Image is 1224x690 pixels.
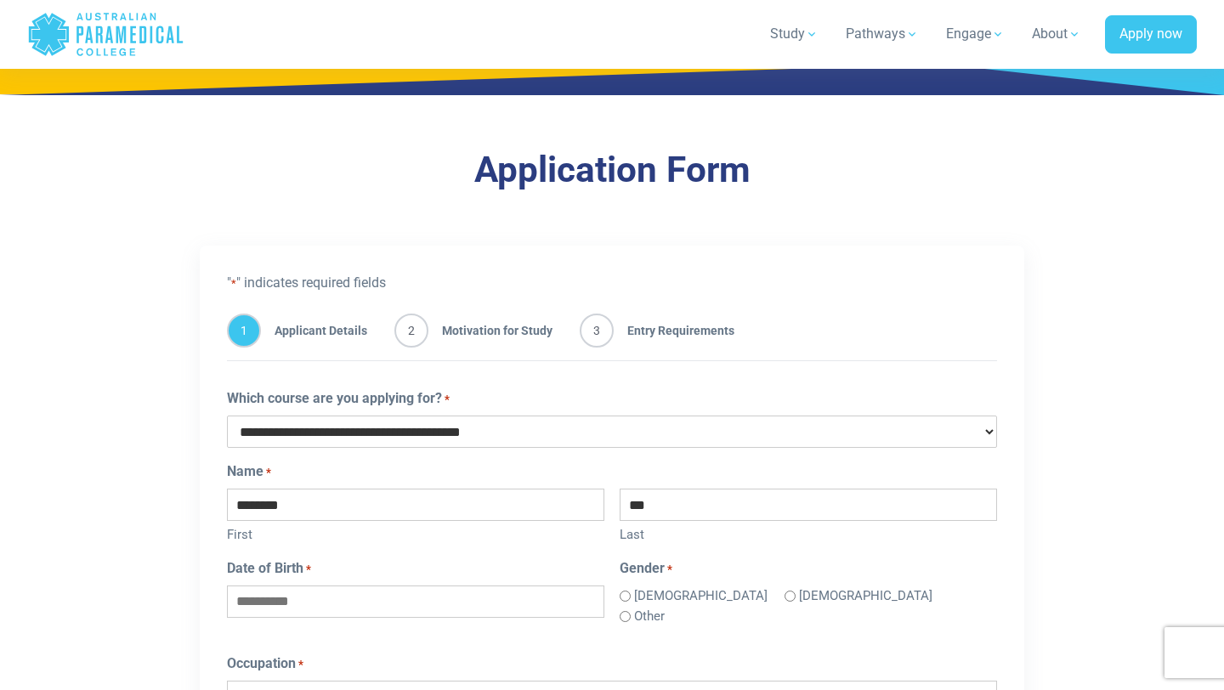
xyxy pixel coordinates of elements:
[580,314,614,348] span: 3
[760,10,829,58] a: Study
[227,314,261,348] span: 1
[227,558,311,579] label: Date of Birth
[1022,10,1091,58] a: About
[634,607,665,626] label: Other
[836,10,929,58] a: Pathways
[1105,15,1197,54] a: Apply now
[620,521,997,545] label: Last
[428,314,552,348] span: Motivation for Study
[227,388,450,409] label: Which course are you applying for?
[261,314,367,348] span: Applicant Details
[227,653,303,674] label: Occupation
[634,586,768,606] label: [DEMOGRAPHIC_DATA]
[474,149,751,190] a: Application Form
[620,558,997,579] legend: Gender
[227,461,998,482] legend: Name
[936,10,1015,58] a: Engage
[227,521,604,545] label: First
[394,314,428,348] span: 2
[27,7,184,62] a: Australian Paramedical College
[799,586,932,606] label: [DEMOGRAPHIC_DATA]
[614,314,734,348] span: Entry Requirements
[227,273,998,293] p: " " indicates required fields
